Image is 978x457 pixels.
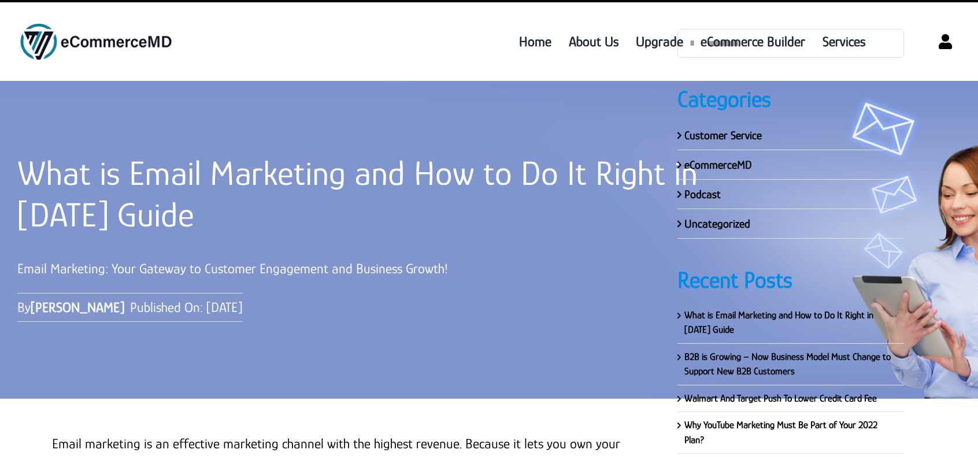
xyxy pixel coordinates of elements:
a: Walmart And Target Push To Lower Credit Card Fee [684,393,877,404]
span: About Us [569,31,618,52]
a: Services [814,14,874,69]
a: [PERSON_NAME] [31,299,124,315]
img: ecommercemd logo [17,23,175,61]
span: Home [519,31,551,52]
a: ecommercemd logo [17,22,175,35]
a: eCommerce Builder [692,14,814,69]
span: Services [823,31,865,52]
a: Link to https://www.ecommercemd.com/login [930,27,961,57]
a: Upgrade [627,14,692,69]
span: Upgrade [636,31,683,52]
a: Home [510,14,560,69]
span: By [17,299,124,315]
p: Email Marketing: Your Gateway to Customer Engagement and Business Growth! [17,258,716,279]
a: Why YouTube Marketing Must Be Part of Your 2022 Plan? [684,419,877,445]
nav: Menu [214,14,874,69]
span: Published On: [DATE] [130,299,242,315]
a: About Us [560,14,627,69]
h1: What is Email Marketing and How to Do It Right in [DATE] Guide [17,153,716,236]
span: eCommerce Builder [701,31,805,52]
